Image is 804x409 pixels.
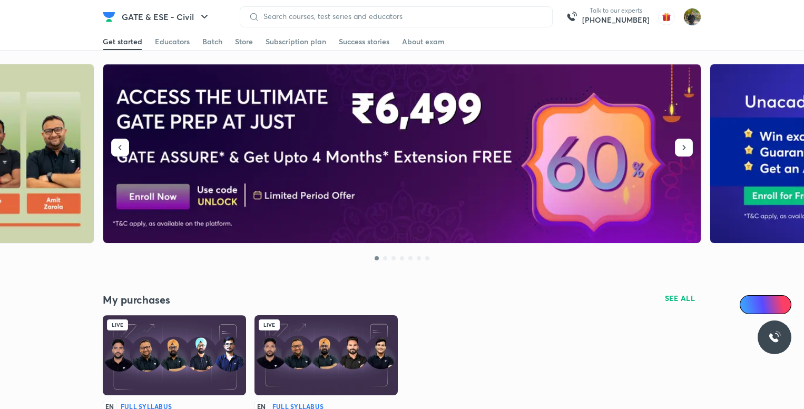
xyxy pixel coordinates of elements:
div: Get started [103,36,142,47]
a: Educators [155,33,190,50]
img: Batch Thumbnail [103,315,246,395]
div: Live [259,319,280,330]
a: Store [235,33,253,50]
a: Batch [202,33,222,50]
button: SEE ALL [659,290,702,307]
a: Subscription plan [266,33,326,50]
div: Batch [202,36,222,47]
h4: My purchases [103,293,402,307]
span: Ai Doubts [757,300,785,309]
div: Store [235,36,253,47]
img: Company Logo [103,11,115,23]
a: [PHONE_NUMBER] [582,15,650,25]
a: About exam [402,33,445,50]
button: GATE & ESE - Civil [115,6,217,27]
span: SEE ALL [665,295,695,302]
a: Success stories [339,33,389,50]
input: Search courses, test series and educators [259,12,544,21]
div: Live [107,319,128,330]
img: call-us [561,6,582,27]
p: Talk to our experts [582,6,650,15]
img: shubham rawat [683,8,701,26]
a: Ai Doubts [740,295,791,314]
div: Educators [155,36,190,47]
img: ttu [768,331,781,344]
div: Subscription plan [266,36,326,47]
div: About exam [402,36,445,47]
img: Batch Thumbnail [254,315,398,395]
a: Get started [103,33,142,50]
img: avatar [658,8,675,25]
div: Success stories [339,36,389,47]
img: Icon [746,300,754,309]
